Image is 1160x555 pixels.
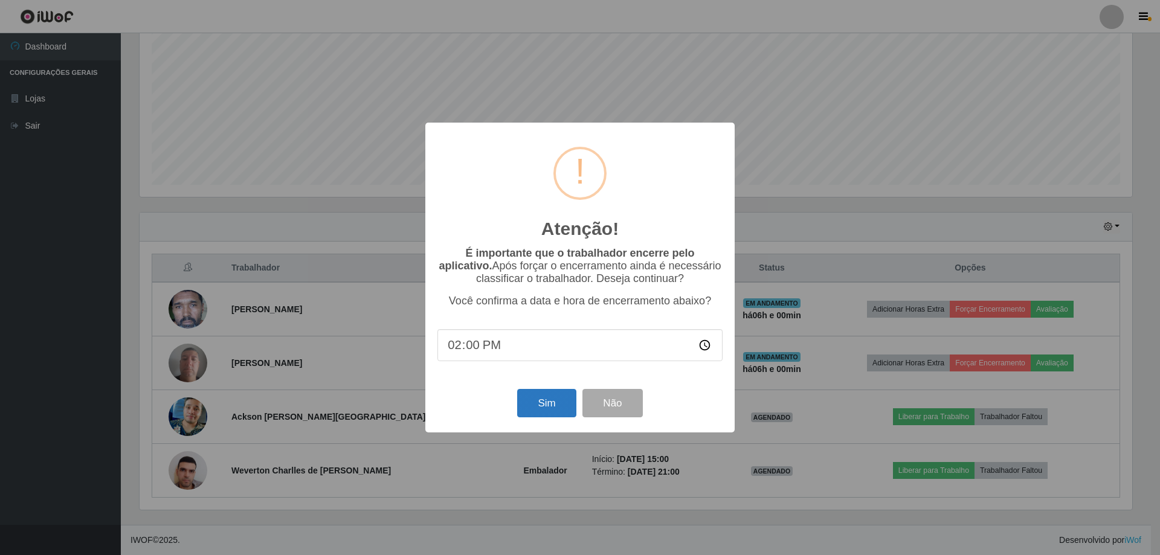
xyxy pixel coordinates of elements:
p: Você confirma a data e hora de encerramento abaixo? [437,295,723,307]
button: Sim [517,389,576,417]
p: Após forçar o encerramento ainda é necessário classificar o trabalhador. Deseja continuar? [437,247,723,285]
h2: Atenção! [541,218,619,240]
b: É importante que o trabalhador encerre pelo aplicativo. [439,247,694,272]
button: Não [582,389,642,417]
